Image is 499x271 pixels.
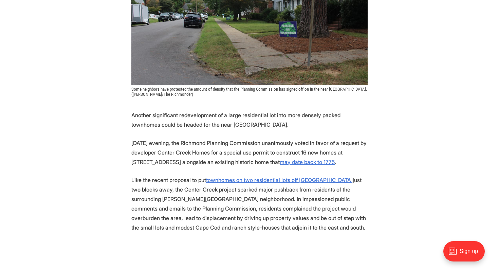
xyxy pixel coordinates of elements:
iframe: portal-trigger [438,238,499,271]
a: townhomes on two residential lots off [GEOGRAPHIC_DATA] [206,177,353,183]
p: Another significant redevelopment of a large residential lot into more densely packed townhomes c... [131,110,368,129]
a: may date back to 1775 [280,159,335,165]
span: Some neighbors have protested the amount of density that the Planning Commission has signed off o... [131,87,368,97]
p: Like the recent proposal to put just two blocks away, the Center Creek project sparked major push... [131,175,368,232]
p: [DATE] evening, the Richmond Planning Commission unanimously voted in favor of a request by devel... [131,138,368,167]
